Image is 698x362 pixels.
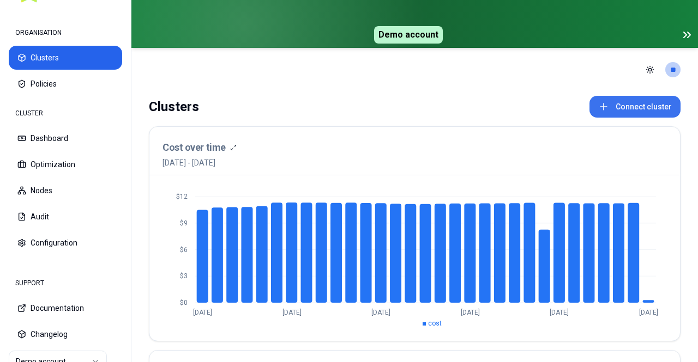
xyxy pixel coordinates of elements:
[9,272,122,294] div: SUPPORT
[639,309,658,316] tspan: [DATE]
[9,322,122,346] button: Changelog
[9,296,122,320] button: Documentation
[589,96,681,118] button: Connect cluster
[180,299,188,306] tspan: $0
[176,193,188,200] tspan: $12
[149,96,199,118] div: Clusters
[374,26,443,44] span: Demo account
[428,320,442,327] span: cost
[193,309,212,316] tspan: [DATE]
[371,309,390,316] tspan: [DATE]
[9,102,122,124] div: CLUSTER
[180,219,188,227] tspan: $9
[180,246,188,254] tspan: $6
[461,309,480,316] tspan: [DATE]
[9,126,122,150] button: Dashboard
[180,272,188,280] tspan: $3
[282,309,302,316] tspan: [DATE]
[9,231,122,255] button: Configuration
[163,157,237,168] span: [DATE] - [DATE]
[163,140,226,155] h3: Cost over time
[9,22,122,44] div: ORGANISATION
[550,309,569,316] tspan: [DATE]
[9,72,122,96] button: Policies
[9,46,122,70] button: Clusters
[9,205,122,229] button: Audit
[9,152,122,176] button: Optimization
[9,179,122,203] button: Nodes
